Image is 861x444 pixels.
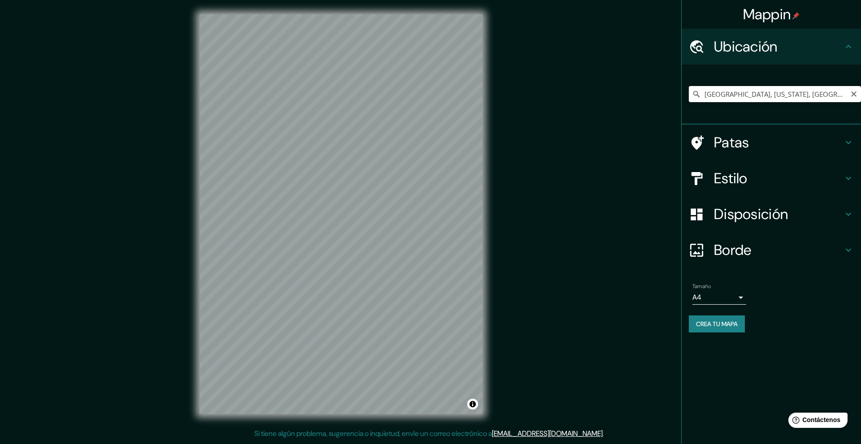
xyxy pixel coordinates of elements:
[692,290,746,305] div: A4
[714,241,752,259] font: Borde
[254,429,492,438] font: Si tiene algún problema, sugerencia o inquietud, envíe un correo electrónico a
[682,125,861,160] div: Patas
[692,283,711,290] font: Tamaño
[682,232,861,268] div: Borde
[714,37,778,56] font: Ubicación
[714,205,788,224] font: Disposición
[714,133,749,152] font: Patas
[689,315,745,332] button: Crea tu mapa
[492,429,603,438] a: [EMAIL_ADDRESS][DOMAIN_NAME]
[689,86,861,102] input: Elige tu ciudad o zona
[714,169,748,188] font: Estilo
[467,399,478,410] button: Activar o desactivar atribución
[743,5,791,24] font: Mappin
[682,196,861,232] div: Disposición
[682,29,861,65] div: Ubicación
[792,12,800,19] img: pin-icon.png
[850,89,857,98] button: Claro
[692,293,701,302] font: A4
[605,428,607,438] font: .
[604,428,605,438] font: .
[603,429,604,438] font: .
[781,409,851,434] iframe: Lanzador de widgets de ayuda
[682,160,861,196] div: Estilo
[696,320,738,328] font: Crea tu mapa
[200,14,483,414] canvas: Mapa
